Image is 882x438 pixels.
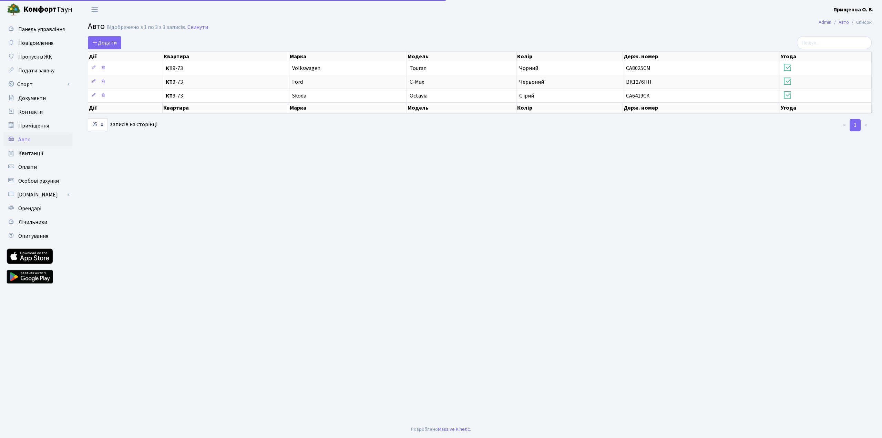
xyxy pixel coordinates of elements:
th: Модель [407,52,516,61]
th: Марка [289,103,407,113]
b: КТ [166,78,173,86]
span: Повідомлення [18,39,53,47]
a: Спорт [3,78,72,91]
th: Дії [88,103,163,113]
a: Опитування [3,229,72,243]
span: Панель управління [18,26,65,33]
span: Опитування [18,232,48,240]
b: Комфорт [23,4,57,15]
a: [DOMAIN_NAME] [3,188,72,202]
span: Touran [410,64,427,72]
th: Угода [780,52,872,61]
th: Держ. номер [623,52,780,61]
label: записів на сторінці [88,118,157,131]
a: Лічильники [3,215,72,229]
a: Прищепна О. В. [833,6,874,14]
a: Повідомлення [3,36,72,50]
span: 9-73 [166,65,286,71]
span: Ford [292,78,303,86]
span: Skoda [292,92,306,100]
input: Пошук... [797,36,872,49]
a: Авто [839,19,849,26]
span: С ірий [519,92,534,100]
span: Додати [92,39,117,47]
a: Панель управління [3,22,72,36]
a: Додати [88,36,121,49]
th: Марка [289,52,407,61]
th: Дії [88,52,163,61]
img: logo.png [7,3,21,17]
li: Список [849,19,872,26]
th: Угода [780,103,872,113]
nav: breadcrumb [808,15,882,30]
span: Подати заявку [18,67,54,74]
button: Переключити навігацію [86,4,103,15]
a: Пропуск в ЖК [3,50,72,64]
span: Оплати [18,163,37,171]
span: Приміщення [18,122,49,130]
th: Модель [407,103,516,113]
div: Відображено з 1 по 3 з 3 записів. [106,24,186,31]
th: Колір [516,52,623,61]
span: Орендарі [18,205,41,212]
span: Volkswagen [292,64,320,72]
span: C-Max [410,78,424,86]
a: Документи [3,91,72,105]
span: 9-73 [166,79,286,85]
span: Octavia [410,92,428,100]
span: BK1276HH [626,78,652,86]
b: Прищепна О. В. [833,6,874,13]
a: Оплати [3,160,72,174]
th: Квартира [163,52,289,61]
span: Червоний [519,78,544,86]
span: 9-73 [166,93,286,99]
select: записів на сторінці [88,118,108,131]
span: Чорний [519,64,538,72]
span: Контакти [18,108,43,116]
span: Таун [23,4,72,16]
span: CA6419CK [626,92,650,100]
th: Держ. номер [623,103,780,113]
span: CA8025CM [626,64,650,72]
span: Авто [88,20,105,32]
span: Пропуск в ЖК [18,53,52,61]
a: Особові рахунки [3,174,72,188]
a: 1 [850,119,861,131]
a: Приміщення [3,119,72,133]
a: Орендарі [3,202,72,215]
th: Квартира [163,103,289,113]
a: Massive Kinetic [438,426,470,433]
span: Лічильники [18,218,47,226]
b: КТ [166,92,173,100]
a: Квитанції [3,146,72,160]
a: Admin [819,19,831,26]
th: Колір [516,103,623,113]
a: Скинути [187,24,208,31]
span: Особові рахунки [18,177,59,185]
a: Подати заявку [3,64,72,78]
b: КТ [166,64,173,72]
a: Авто [3,133,72,146]
span: Авто [18,136,31,143]
span: Квитанції [18,150,43,157]
span: Документи [18,94,46,102]
div: Розроблено . [411,426,471,433]
a: Контакти [3,105,72,119]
